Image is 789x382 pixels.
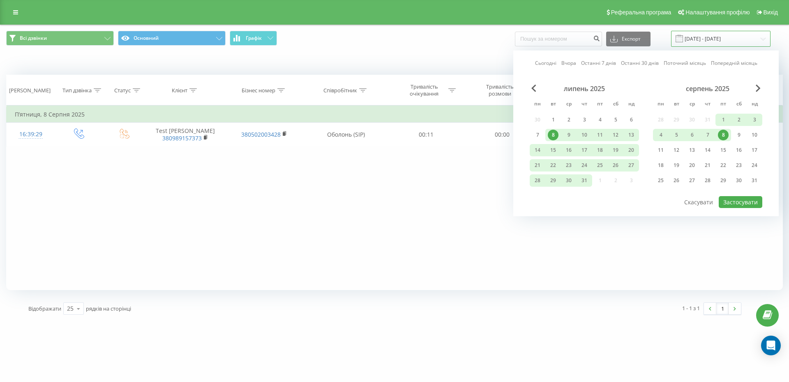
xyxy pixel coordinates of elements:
[715,174,731,187] div: пт 29 серп 2025 р.
[626,145,637,156] div: 20
[702,130,713,140] div: 7
[684,174,700,187] div: ср 27 серп 2025 р.
[530,144,545,156] div: пн 14 лип 2025 р.
[579,130,590,140] div: 10
[563,160,574,171] div: 23
[162,134,202,142] a: 380989157373
[719,196,762,208] button: Застосувати
[685,9,750,16] span: Налаштування профілю
[748,98,761,111] abbr: неділя
[734,175,744,186] div: 30
[532,145,543,156] div: 14
[606,32,651,46] button: Експорт
[563,130,574,140] div: 9
[682,304,700,312] div: 1 - 1 з 1
[172,87,187,94] div: Клієнт
[749,114,760,125] div: 3
[669,159,684,172] div: вт 19 серп 2025 р.
[653,159,669,172] div: пн 18 серп 2025 р.
[246,35,262,41] span: Графік
[548,114,558,125] div: 1
[545,144,561,156] div: вт 15 лип 2025 р.
[655,175,666,186] div: 25
[733,98,745,111] abbr: субота
[595,160,605,171] div: 25
[701,98,714,111] abbr: четвер
[670,98,683,111] abbr: вівторок
[731,174,747,187] div: сб 30 серп 2025 р.
[653,129,669,141] div: пн 4 серп 2025 р.
[609,98,622,111] abbr: субота
[671,175,682,186] div: 26
[545,114,561,126] div: вт 1 лип 2025 р.
[230,31,277,46] button: Графік
[577,159,592,172] div: чт 24 лип 2025 р.
[747,114,762,126] div: нд 3 серп 2025 р.
[669,144,684,156] div: вт 12 серп 2025 р.
[579,145,590,156] div: 17
[9,87,51,94] div: [PERSON_NAME]
[625,98,637,111] abbr: неділя
[547,98,559,111] abbr: вівторок
[718,114,729,125] div: 1
[577,174,592,187] div: чт 31 лип 2025 р.
[62,87,92,94] div: Тип дзвінка
[545,174,561,187] div: вт 29 лип 2025 р.
[563,175,574,186] div: 30
[532,130,543,140] div: 7
[653,144,669,156] div: пн 11 серп 2025 р.
[700,174,715,187] div: чт 28 серп 2025 р.
[608,114,623,126] div: сб 5 лип 2025 р.
[577,114,592,126] div: чт 3 лип 2025 р.
[731,159,747,172] div: сб 23 серп 2025 р.
[610,130,621,140] div: 12
[687,145,697,156] div: 13
[563,114,574,125] div: 2
[28,305,61,312] span: Відображати
[531,85,536,92] span: Previous Month
[146,123,225,146] td: Test [PERSON_NAME]
[687,130,697,140] div: 6
[671,130,682,140] div: 5
[626,160,637,171] div: 27
[388,123,464,146] td: 00:11
[20,35,47,41] span: Всі дзвінки
[749,175,760,186] div: 31
[623,114,639,126] div: нд 6 лип 2025 р.
[623,129,639,141] div: нд 13 лип 2025 р.
[680,196,717,208] button: Скасувати
[749,130,760,140] div: 10
[717,98,729,111] abbr: п’ятниця
[731,129,747,141] div: сб 9 серп 2025 р.
[702,160,713,171] div: 21
[761,336,781,355] div: Open Intercom Messenger
[715,129,731,141] div: пт 8 серп 2025 р.
[623,144,639,156] div: нд 20 лип 2025 р.
[669,174,684,187] div: вт 26 серп 2025 р.
[578,98,591,111] abbr: четвер
[530,129,545,141] div: пн 7 лип 2025 р.
[548,145,558,156] div: 15
[610,114,621,125] div: 5
[608,159,623,172] div: сб 26 лип 2025 р.
[561,59,576,67] a: Вчора
[478,83,522,97] div: Тривалість розмови
[610,160,621,171] div: 26
[655,145,666,156] div: 11
[655,160,666,171] div: 18
[621,59,659,67] a: Останні 30 днів
[702,175,713,186] div: 28
[610,145,621,156] div: 19
[561,144,577,156] div: ср 16 лип 2025 р.
[530,174,545,187] div: пн 28 лип 2025 р.
[530,85,639,93] div: липень 2025
[545,159,561,172] div: вт 22 лип 2025 р.
[747,159,762,172] div: нд 24 серп 2025 р.
[577,144,592,156] div: чт 17 лип 2025 р.
[561,129,577,141] div: ср 9 лип 2025 р.
[747,174,762,187] div: нд 31 серп 2025 р.
[114,87,131,94] div: Статус
[595,130,605,140] div: 11
[577,129,592,141] div: чт 10 лип 2025 р.
[626,114,637,125] div: 6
